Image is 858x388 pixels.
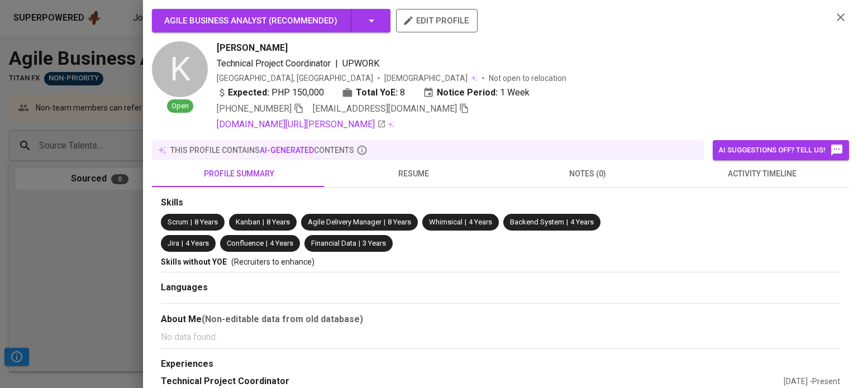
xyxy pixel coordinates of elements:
[270,239,293,247] span: 4 Years
[170,145,354,156] p: this profile contains contents
[194,218,218,226] span: 8 Years
[718,143,843,157] span: AI suggestions off? Tell us!
[313,103,457,114] span: [EMAIL_ADDRESS][DOMAIN_NAME]
[311,239,356,247] span: Financial Data
[423,86,530,99] div: 1 Week
[400,86,405,99] span: 8
[784,376,840,387] div: [DATE] - Present
[231,257,314,266] span: (Recruiters to enhance)
[405,13,469,28] span: edit profile
[489,73,566,84] p: Not open to relocation
[363,239,386,247] span: 3 Years
[335,57,338,70] span: |
[190,217,192,228] span: |
[167,101,193,112] span: Open
[217,86,324,99] div: PHP 150,000
[161,197,840,209] div: Skills
[388,218,411,226] span: 8 Years
[168,218,188,226] span: Scrum
[152,9,390,32] button: Agile Business Analyst (Recommended)
[510,218,564,226] span: Backend System
[152,41,208,97] div: K
[308,218,382,226] span: Agile Delivery Manager
[384,73,469,84] span: [DEMOGRAPHIC_DATA]
[217,73,373,84] div: [GEOGRAPHIC_DATA], [GEOGRAPHIC_DATA]
[465,217,466,228] span: |
[333,167,494,181] span: resume
[507,167,668,181] span: notes (0)
[217,118,386,131] a: [DOMAIN_NAME][URL][PERSON_NAME]
[396,16,478,25] a: edit profile
[469,218,492,226] span: 4 Years
[168,239,179,247] span: Jira
[266,218,290,226] span: 8 Years
[202,314,363,324] b: (Non-editable data from old database)
[266,238,268,249] span: |
[182,238,183,249] span: |
[570,218,594,226] span: 4 Years
[161,313,840,326] div: About Me
[164,16,337,26] span: Agile Business Analyst ( Recommended )
[263,217,264,228] span: |
[429,218,463,226] span: Whimsical
[356,86,398,99] b: Total YoE:
[236,218,260,226] span: Kanban
[161,375,784,388] div: Technical Project Coordinator
[217,41,288,55] span: [PERSON_NAME]
[161,257,227,266] span: Skills without YOE
[713,140,849,160] button: AI suggestions off? Tell us!
[161,358,840,371] div: Experiences
[359,238,360,249] span: |
[342,58,379,69] span: UPWORK
[260,146,314,155] span: AI-generated
[228,86,269,99] b: Expected:
[566,217,568,228] span: |
[217,58,331,69] span: Technical Project Coordinator
[159,167,320,181] span: profile summary
[437,86,498,99] b: Notice Period:
[161,281,840,294] div: Languages
[396,9,478,32] button: edit profile
[384,217,385,228] span: |
[227,239,264,247] span: Confluence
[217,103,292,114] span: [PHONE_NUMBER]
[681,167,842,181] span: activity timeline
[161,330,840,344] p: No data found.
[185,239,209,247] span: 4 Years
